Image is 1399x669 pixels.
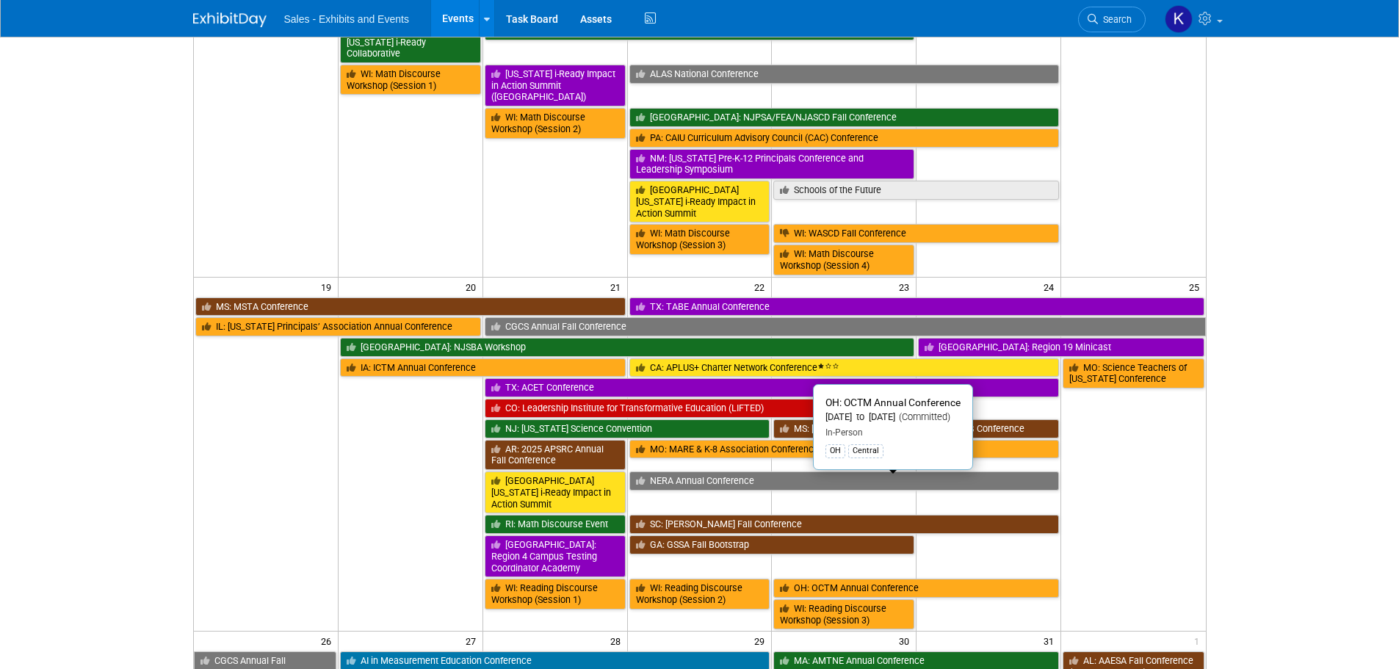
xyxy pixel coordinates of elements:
[609,278,627,296] span: 21
[629,149,915,179] a: NM: [US_STATE] Pre-K-12 Principals Conference and Leadership Symposium
[825,444,845,458] div: OH
[773,579,1059,598] a: OH: OCTM Annual Conference
[485,108,626,138] a: WI: Math Discourse Workshop (Session 2)
[340,358,626,377] a: IA: ICTM Annual Conference
[629,108,1060,127] a: [GEOGRAPHIC_DATA]: NJPSA/FEA/NJASCD Fall Conference
[1078,7,1146,32] a: Search
[485,440,626,470] a: AR: 2025 APSRC Annual Fall Conference
[485,535,626,577] a: [GEOGRAPHIC_DATA]: Region 4 Campus Testing Coordinator Academy
[485,399,915,418] a: CO: Leadership Institute for Transformative Education (LIFTED)
[753,632,771,650] span: 29
[284,13,409,25] span: Sales - Exhibits and Events
[1187,278,1206,296] span: 25
[629,535,915,554] a: GA: GSSA Fall Bootstrap
[773,599,914,629] a: WI: Reading Discourse Workshop (Session 3)
[1098,14,1132,25] span: Search
[773,224,1059,243] a: WI: WASCD Fall Conference
[897,278,916,296] span: 23
[897,632,916,650] span: 30
[629,297,1204,317] a: TX: TABE Annual Conference
[1042,632,1060,650] span: 31
[848,444,883,458] div: Central
[773,245,914,275] a: WI: Math Discourse Workshop (Session 4)
[485,419,770,438] a: NJ: [US_STATE] Science Convention
[340,338,914,357] a: [GEOGRAPHIC_DATA]: NJSBA Workshop
[629,129,1060,148] a: PA: CAIU Curriculum Advisory Council (CAC) Conference
[319,278,338,296] span: 19
[195,317,481,336] a: IL: [US_STATE] Principals’ Association Annual Conference
[319,632,338,650] span: 26
[485,515,626,534] a: RI: Math Discourse Event
[609,632,627,650] span: 28
[629,181,770,223] a: [GEOGRAPHIC_DATA][US_STATE] i-Ready Impact in Action Summit
[825,411,961,424] div: [DATE] to [DATE]
[629,224,770,254] a: WI: Math Discourse Workshop (Session 3)
[629,65,1060,84] a: ALAS National Conference
[629,515,1060,534] a: SC: [PERSON_NAME] Fall Conference
[629,440,1060,459] a: MO: MARE & K-8 Association Conference
[485,317,1206,336] a: CGCS Annual Fall Conference
[1042,278,1060,296] span: 24
[485,65,626,106] a: [US_STATE] i-Ready Impact in Action Summit ([GEOGRAPHIC_DATA])
[895,411,950,422] span: (Committed)
[773,419,1059,438] a: MS: [MEDICAL_DATA] and Related Concerns Conference
[340,21,481,63] a: NC: [GEOGRAPHIC_DATA][US_STATE] i-Ready Collaborative
[485,378,1059,397] a: TX: ACET Conference
[825,427,863,438] span: In-Person
[485,579,626,609] a: WI: Reading Discourse Workshop (Session 1)
[629,358,1060,377] a: CA: APLUS+ Charter Network Conference
[340,65,481,95] a: WI: Math Discourse Workshop (Session 1)
[1063,358,1204,388] a: MO: Science Teachers of [US_STATE] Conference
[773,181,1059,200] a: Schools of the Future
[918,338,1204,357] a: [GEOGRAPHIC_DATA]: Region 19 Minicast
[629,579,770,609] a: WI: Reading Discourse Workshop (Session 2)
[825,397,961,408] span: OH: OCTM Annual Conference
[195,297,626,317] a: MS: MSTA Conference
[629,471,1060,491] a: NERA Annual Conference
[193,12,267,27] img: ExhibitDay
[1193,632,1206,650] span: 1
[464,632,482,650] span: 27
[753,278,771,296] span: 22
[1165,5,1193,33] img: Kara Haven
[464,278,482,296] span: 20
[485,471,626,513] a: [GEOGRAPHIC_DATA][US_STATE] i-Ready Impact in Action Summit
